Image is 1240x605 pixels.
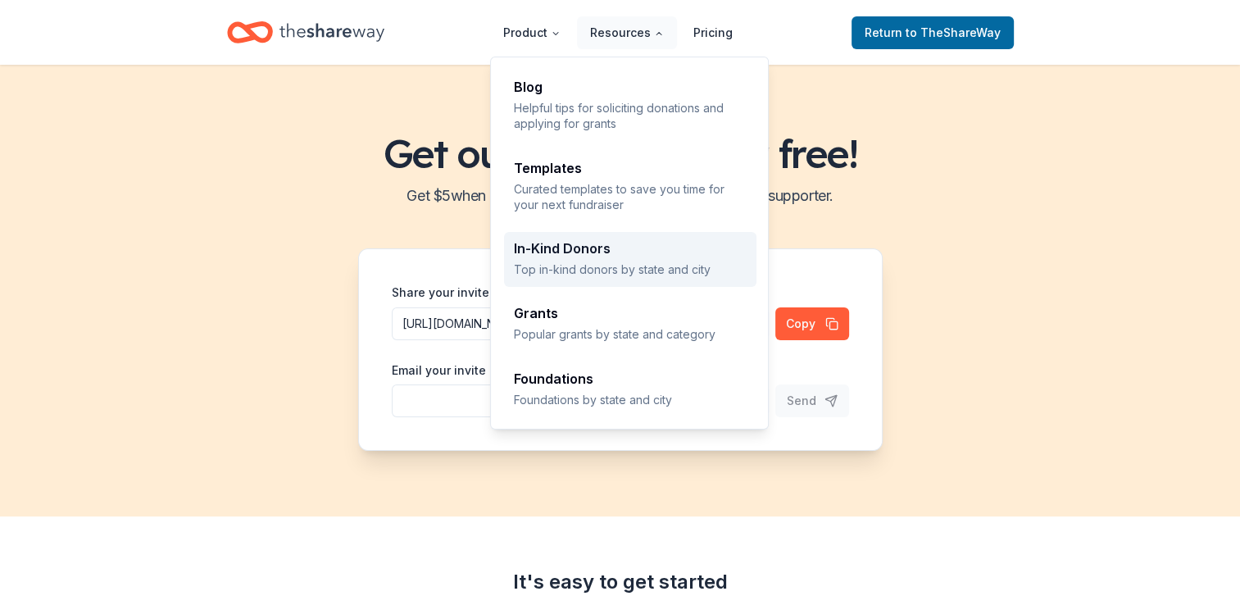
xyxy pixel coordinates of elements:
a: BlogHelpful tips for soliciting donations and applying for grants [504,71,756,142]
div: Grants [514,307,747,320]
div: Resources [491,57,770,430]
div: In-Kind Donors [514,242,747,255]
p: Helpful tips for soliciting donations and applying for grants [514,100,747,132]
p: Curated templates to save you time for your next fundraiser [514,181,747,213]
a: Returnto TheShareWay [852,16,1014,49]
div: Templates [514,161,747,175]
h2: Get $ 5 when a friend signs up, $ 25 when they become a supporter. [20,183,1220,209]
a: TemplatesCurated templates to save you time for your next fundraiser [504,152,756,223]
a: Pricing [680,16,746,49]
button: Product [490,16,574,49]
a: GrantsPopular grants by state and category [504,297,756,352]
div: It's easy to get started [227,569,1014,595]
h1: Get our paid plans for free! [20,130,1220,176]
a: In-Kind DonorsTop in-kind donors by state and city [504,232,756,287]
p: Foundations by state and city [514,392,747,407]
button: Resources [577,16,677,49]
span: Return [865,23,1001,43]
p: Popular grants by state and category [514,326,747,342]
span: to TheShareWay [906,25,1001,39]
label: Email your invite [392,362,486,379]
button: Copy [775,307,849,340]
a: Home [227,13,384,52]
div: Blog [514,80,747,93]
nav: Main [490,13,746,52]
label: Share your invite link [392,284,513,301]
a: FoundationsFoundations by state and city [504,362,756,417]
div: Foundations [514,372,747,385]
p: Top in-kind donors by state and city [514,262,747,277]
